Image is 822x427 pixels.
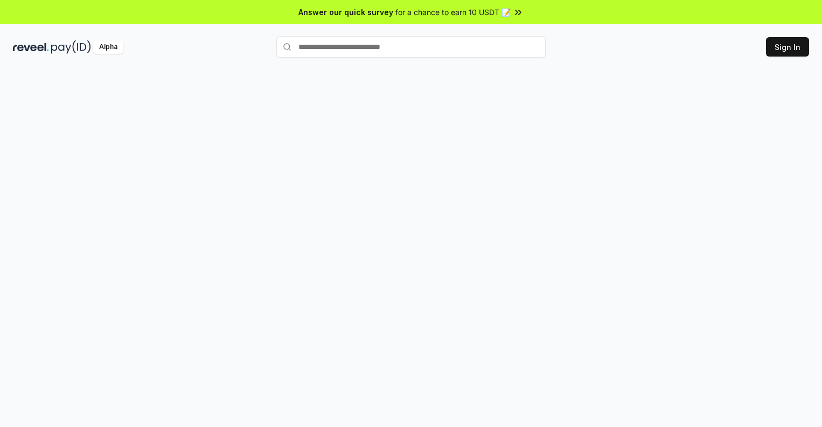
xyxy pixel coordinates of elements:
[395,6,511,18] span: for a chance to earn 10 USDT 📝
[93,40,123,54] div: Alpha
[298,6,393,18] span: Answer our quick survey
[766,37,809,57] button: Sign In
[51,40,91,54] img: pay_id
[13,40,49,54] img: reveel_dark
